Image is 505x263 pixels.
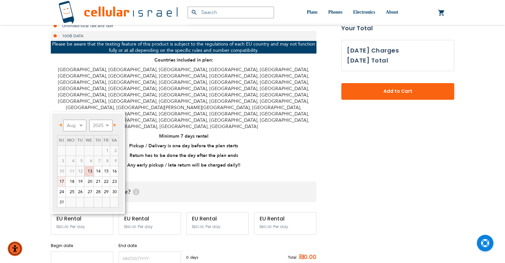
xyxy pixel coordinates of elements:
[110,187,118,197] a: 30
[110,166,118,176] a: 16
[296,252,316,262] span: ₪0.00
[77,137,83,143] span: Tuesday
[76,187,84,197] a: 26
[8,241,22,256] div: Accessibility Menu
[70,224,85,230] span: Per day
[154,57,213,63] strong: Countries included in plan:
[94,166,102,176] a: 14
[102,177,110,187] a: 22
[110,146,118,156] span: 2
[84,177,94,187] a: 20
[57,177,65,187] a: 17
[102,156,110,166] span: 8
[66,156,76,166] span: 4
[57,166,65,176] span: 10
[89,120,113,131] select: Select year
[110,121,118,129] a: Next
[363,88,432,95] span: Add to Cart
[110,177,118,187] a: 23
[56,224,68,229] span: ₪45.00
[102,146,110,156] span: 1
[57,187,65,197] a: 24
[273,224,288,230] span: Per day
[58,121,66,129] a: Prev
[66,187,76,197] a: 25
[84,187,94,197] a: 27
[341,83,454,100] button: Add to Cart
[129,152,238,159] strong: Return has to be done the day after the plan ends
[51,31,316,41] li: 10GB DATA
[94,156,102,166] span: 7
[112,137,117,143] span: Saturday
[347,46,449,56] h3: [DATE] Charges
[94,187,102,197] a: 28
[66,166,76,176] span: 11
[206,224,220,230] span: Per day
[59,137,64,143] span: Sunday
[353,10,375,15] span: Electronics
[192,216,243,222] div: EU Rental
[127,162,240,168] strong: Any early pickup / late return will be charged daily!!
[159,133,209,139] strong: Minimum 7 days rental
[386,10,398,15] span: About
[102,187,110,197] a: 29
[124,216,175,222] div: EU Rental
[84,166,94,176] a: 13
[102,166,110,176] a: 15
[57,197,65,207] a: 31
[133,189,139,195] span: Help
[86,137,92,143] span: Wednesday
[104,137,109,143] span: Friday
[51,21,316,31] li: Unlimited local Talk and Text
[328,10,342,15] span: Phones
[51,41,316,54] p: Please be aware that the texting feature of this product is subject to the regulations of each EU...
[56,216,108,222] div: EU Rental
[190,254,198,260] span: days
[76,166,84,176] span: 12
[260,224,272,229] span: ₪45.00
[59,123,62,127] span: Prev
[114,123,116,127] span: Next
[95,137,101,143] span: Thursday
[67,137,74,143] span: Monday
[51,66,316,130] p: [GEOGRAPHIC_DATA], [GEOGRAPHIC_DATA], [GEOGRAPHIC_DATA], [GEOGRAPHIC_DATA], [GEOGRAPHIC_DATA], [G...
[58,1,178,24] img: Cellular Israel Logo
[119,243,181,249] label: End date
[51,243,113,249] label: Begin date
[347,56,388,66] h3: [DATE] Total
[341,23,454,33] strong: Your Total
[76,156,84,166] span: 5
[51,182,316,202] h3: When do you need service?
[260,216,311,222] div: EU Rental
[188,7,274,18] input: Search
[63,120,86,131] select: Select month
[94,177,102,187] a: 21
[307,10,318,15] span: Plans
[138,224,153,230] span: Per day
[186,254,190,260] span: 0
[192,224,204,229] span: ₪45.00
[57,156,65,166] span: 3
[288,254,296,260] span: Total
[129,143,238,149] strong: Pickup / Delivery is one day before the plan starts
[124,224,136,229] span: ₪45.00
[110,156,118,166] span: 9
[66,177,76,187] a: 18
[84,156,94,166] span: 6
[76,177,84,187] a: 19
